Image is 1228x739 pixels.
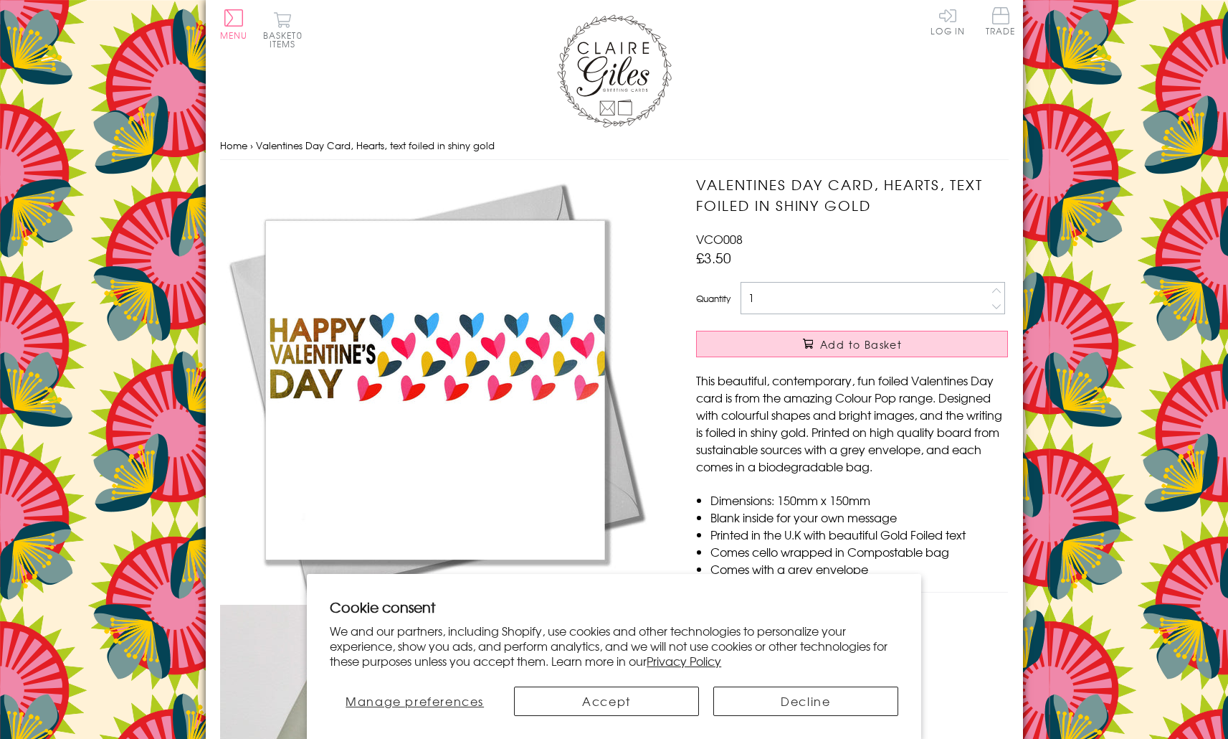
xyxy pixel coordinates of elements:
img: Claire Giles Greetings Cards [557,14,672,128]
a: Home [220,138,247,152]
span: £3.50 [696,248,731,268]
button: Basket0 items [263,11,303,48]
span: Add to Basket [820,337,902,352]
a: Trade [986,7,1016,38]
span: 0 items [270,29,303,50]
button: Menu [220,9,248,39]
span: › [250,138,253,152]
button: Manage preferences [330,687,500,716]
li: Comes cello wrapped in Compostable bag [710,543,1008,560]
li: Blank inside for your own message [710,509,1008,526]
button: Decline [713,687,898,716]
span: Menu [220,29,248,42]
h1: Valentines Day Card, Hearts, text foiled in shiny gold [696,174,1008,216]
p: We and our partners, including Shopify, use cookies and other technologies to personalize your ex... [330,623,898,668]
button: Accept [514,687,699,716]
span: VCO008 [696,230,743,248]
h2: Cookie consent [330,597,898,617]
nav: breadcrumbs [220,131,1009,161]
button: Add to Basket [696,331,1008,357]
a: Log In [930,7,965,35]
li: Comes with a grey envelope [710,560,1008,578]
span: Trade [986,7,1016,35]
span: Valentines Day Card, Hearts, text foiled in shiny gold [256,138,495,152]
li: Dimensions: 150mm x 150mm [710,491,1008,509]
li: Printed in the U.K with beautiful Gold Foiled text [710,526,1008,543]
span: Manage preferences [346,692,484,710]
label: Quantity [696,292,730,305]
a: Privacy Policy [647,652,721,669]
p: This beautiful, contemporary, fun foiled Valentines Day card is from the amazing Colour Pop range... [696,372,1008,475]
img: Valentines Day Card, Hearts, text foiled in shiny gold [220,174,650,605]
